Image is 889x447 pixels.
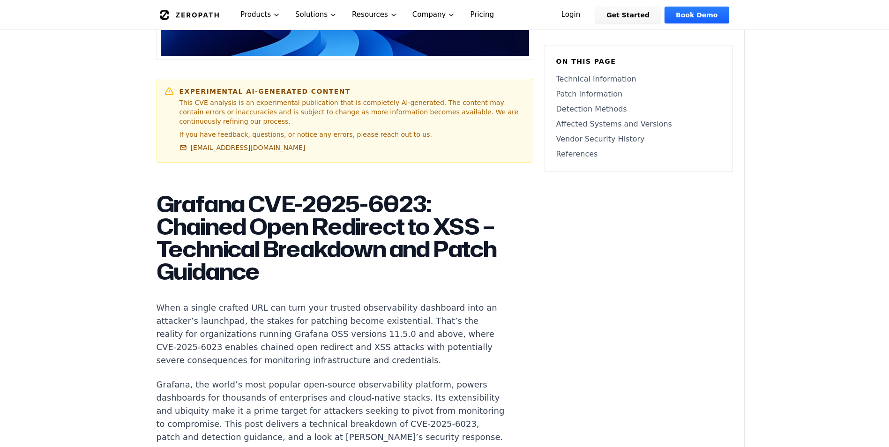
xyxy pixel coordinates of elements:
a: References [556,149,721,160]
h6: On this page [556,57,721,66]
a: Detection Methods [556,104,721,115]
a: Patch Information [556,89,721,100]
a: Get Started [595,7,661,23]
h6: Experimental AI-Generated Content [179,87,525,96]
p: When a single crafted URL can turn your trusted observability dashboard into an attacker’s launch... [157,301,505,367]
a: Affected Systems and Versions [556,119,721,130]
p: This CVE analysis is an experimental publication that is completely AI-generated. The content may... [179,98,525,126]
p: Grafana, the world’s most popular open-source observability platform, powers dashboards for thous... [157,378,505,444]
h1: Grafana CVE-2025-6023: Chained Open Redirect to XSS – Technical Breakdown and Patch Guidance [157,193,505,283]
p: If you have feedback, questions, or notice any errors, please reach out to us. [179,130,525,139]
a: Vendor Security History [556,134,721,145]
a: [EMAIL_ADDRESS][DOMAIN_NAME] [179,143,306,152]
a: Book Demo [665,7,729,23]
a: Login [550,7,592,23]
a: Technical Information [556,74,721,85]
